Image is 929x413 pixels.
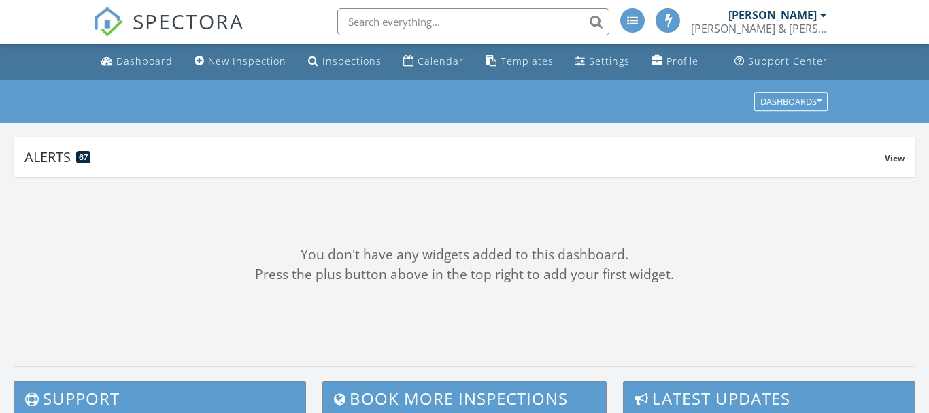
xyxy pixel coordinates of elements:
[93,7,123,37] img: The Best Home Inspection Software - Spectora
[96,49,178,74] a: Dashboard
[14,265,915,284] div: Press the plus button above in the top right to add your first widget.
[398,49,469,74] a: Calendar
[93,18,244,47] a: SPECTORA
[729,49,833,74] a: Support Center
[303,49,387,74] a: Inspections
[79,152,88,162] span: 67
[760,97,822,106] div: Dashboards
[14,245,915,265] div: You don't have any widgets added to this dashboard.
[208,54,286,67] div: New Inspection
[322,54,382,67] div: Inspections
[480,49,559,74] a: Templates
[133,7,244,35] span: SPECTORA
[728,8,817,22] div: [PERSON_NAME]
[646,49,704,74] a: Company Profile
[418,54,464,67] div: Calendar
[501,54,554,67] div: Templates
[885,152,905,164] span: View
[189,49,292,74] a: New Inspection
[24,148,885,166] div: Alerts
[116,54,173,67] div: Dashboard
[754,92,828,111] button: Dashboards
[691,22,827,35] div: Bryan & Bryan Inspections
[589,54,630,67] div: Settings
[570,49,635,74] a: Settings
[337,8,609,35] input: Search everything...
[748,54,828,67] div: Support Center
[666,54,698,67] div: Profile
